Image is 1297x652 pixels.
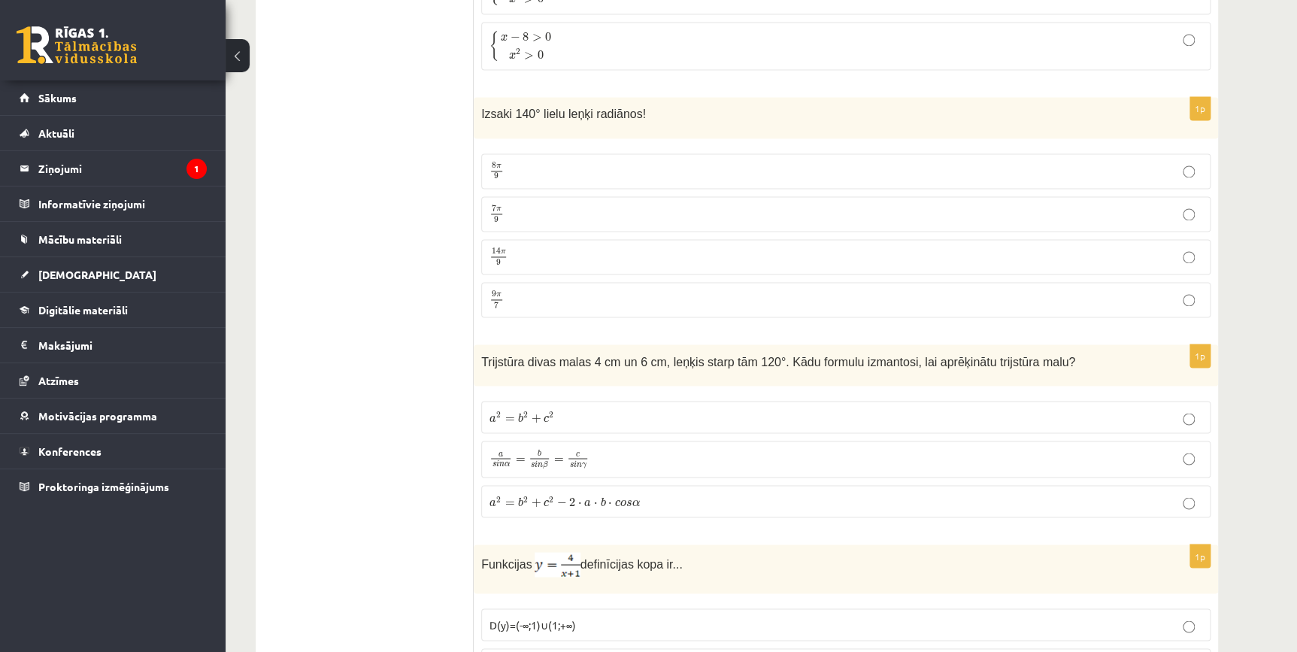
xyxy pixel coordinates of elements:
span: 9 [492,291,496,298]
a: Proktoringa izmēģinājums [20,469,207,504]
legend: Informatīvie ziņojumi [38,187,207,221]
span: s [492,462,496,466]
span: a [489,499,496,506]
span: x [509,53,516,59]
span: α [505,462,510,466]
span: a [489,415,496,422]
legend: Maksājumi [38,328,207,362]
span: α [632,499,640,506]
span: Funkcijas [481,557,532,570]
span: 2 [523,411,528,418]
span: x [501,35,508,41]
span: π [496,208,502,212]
span: − [510,33,520,42]
span: β [543,460,548,469]
a: Maksājumi [20,328,207,362]
span: 2 [496,496,501,502]
input: D(y)=(-∞;1)∪(1;+∞) [1183,620,1195,632]
a: Sākums [20,80,207,115]
span: a [584,499,591,506]
span: Digitālie materiāli [38,303,128,317]
span: Konferences [38,444,102,458]
span: s [531,462,535,467]
span: Proktoringa izmēģinājums [38,480,169,493]
a: Ziņojumi1 [20,151,207,186]
span: > [532,34,542,41]
span: > [524,52,534,59]
span: ⋅ [578,502,582,505]
span: i [535,461,538,468]
a: Atzīmes [20,363,207,398]
span: c [576,452,580,456]
span: b [518,496,523,506]
span: 7 [492,205,496,212]
a: Konferences [20,434,207,469]
a: Rīgas 1. Tālmācības vidusskola [17,26,137,64]
span: Trijstūra divas malas 4 cm un 6 cm, leņķis starp tām 120°. Kādu formulu izmantosi, lai aprēķinātu... [481,355,1075,368]
span: Aktuāli [38,126,74,140]
span: 2 [569,497,575,506]
span: n [577,462,582,467]
span: Izsaki 140° lielu leņķi radiānos! [481,108,646,120]
span: { [489,31,498,61]
a: Mācību materiāli [20,222,207,256]
span: 2 [496,411,501,418]
p: 1p [1189,344,1211,368]
span: 2 [516,48,520,55]
span: i [574,461,577,468]
span: 2 [549,411,553,418]
span: = [516,457,526,462]
span: b [538,450,541,456]
span: π [501,250,506,255]
span: = [554,457,564,462]
span: n [538,462,543,467]
span: o [620,499,626,506]
span: b [601,496,606,506]
span: Motivācijas programma [38,409,157,423]
span: = [505,501,514,505]
p: 1p [1189,96,1211,120]
span: s [626,499,632,506]
span: definīcijas kopa ir... [580,557,683,570]
span: [DEMOGRAPHIC_DATA] [38,268,156,281]
span: c [544,499,549,506]
span: 14 [492,248,501,255]
a: Aktuāli [20,116,207,150]
i: 1 [186,159,207,179]
span: ⋅ [608,502,612,505]
span: 8 [523,32,529,41]
span: = [505,417,514,421]
p: 1p [1189,544,1211,568]
span: Mācību materiāli [38,232,122,246]
a: Informatīvie ziņojumi [20,187,207,221]
img: AQu9O3Pfbz4EAAAAAElFTkSuQmCC [535,552,580,577]
span: i [496,460,499,467]
span: π [496,293,502,298]
span: + [531,414,541,423]
span: + [531,498,541,507]
span: c [544,415,549,422]
span: 2 [523,496,528,502]
span: n [499,462,505,466]
span: Atzīmes [38,374,79,387]
span: γ [582,462,586,469]
span: 9 [494,216,498,223]
span: D(y)=(-∞;1)∪(1;+∞) [489,617,576,631]
span: ⋅ [594,502,598,505]
a: Motivācijas programma [20,399,207,433]
span: c [615,499,620,506]
span: b [518,412,523,422]
span: 0 [545,32,551,41]
span: a [498,452,503,456]
span: 9 [494,173,498,180]
a: [DEMOGRAPHIC_DATA] [20,257,207,292]
span: π [496,165,502,169]
a: Digitālie materiāli [20,293,207,327]
span: 0 [537,50,543,59]
span: 8 [492,162,496,169]
span: 2 [549,496,553,502]
span: 9 [496,259,501,265]
span: 7 [494,302,498,309]
legend: Ziņojumi [38,151,207,186]
span: − [556,498,566,507]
